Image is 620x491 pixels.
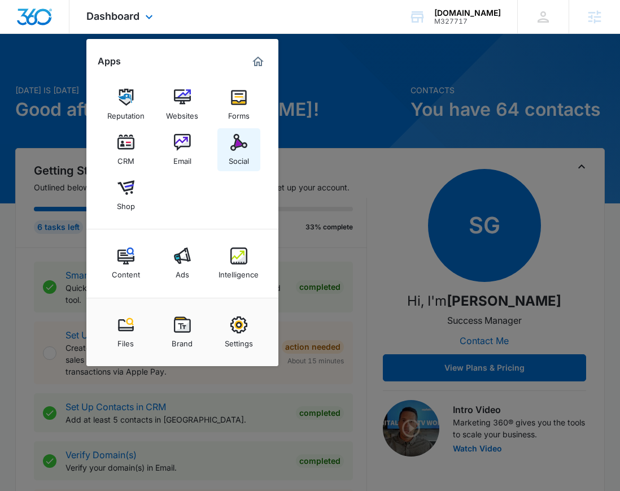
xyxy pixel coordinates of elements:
div: Intelligence [219,264,259,279]
div: account name [434,8,501,18]
div: account id [434,18,501,25]
div: Ads [176,264,189,279]
a: Content [104,242,147,285]
div: CRM [117,151,134,166]
div: Websites [166,106,198,120]
a: Email [161,128,204,171]
div: Files [117,333,134,348]
a: Settings [217,311,260,354]
a: Brand [161,311,204,354]
a: Files [104,311,147,354]
div: Shop [117,196,135,211]
a: Ads [161,242,204,285]
h2: Apps [98,56,121,67]
div: Reputation [107,106,145,120]
span: Dashboard [86,10,139,22]
a: Intelligence [217,242,260,285]
a: CRM [104,128,147,171]
a: Forms [217,83,260,126]
a: Reputation [104,83,147,126]
div: Email [173,151,191,166]
a: Websites [161,83,204,126]
div: Brand [172,333,193,348]
div: Social [229,151,249,166]
a: Shop [104,173,147,216]
div: Settings [225,333,253,348]
div: Forms [228,106,250,120]
a: Marketing 360® Dashboard [249,53,267,71]
a: Social [217,128,260,171]
div: Content [112,264,140,279]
